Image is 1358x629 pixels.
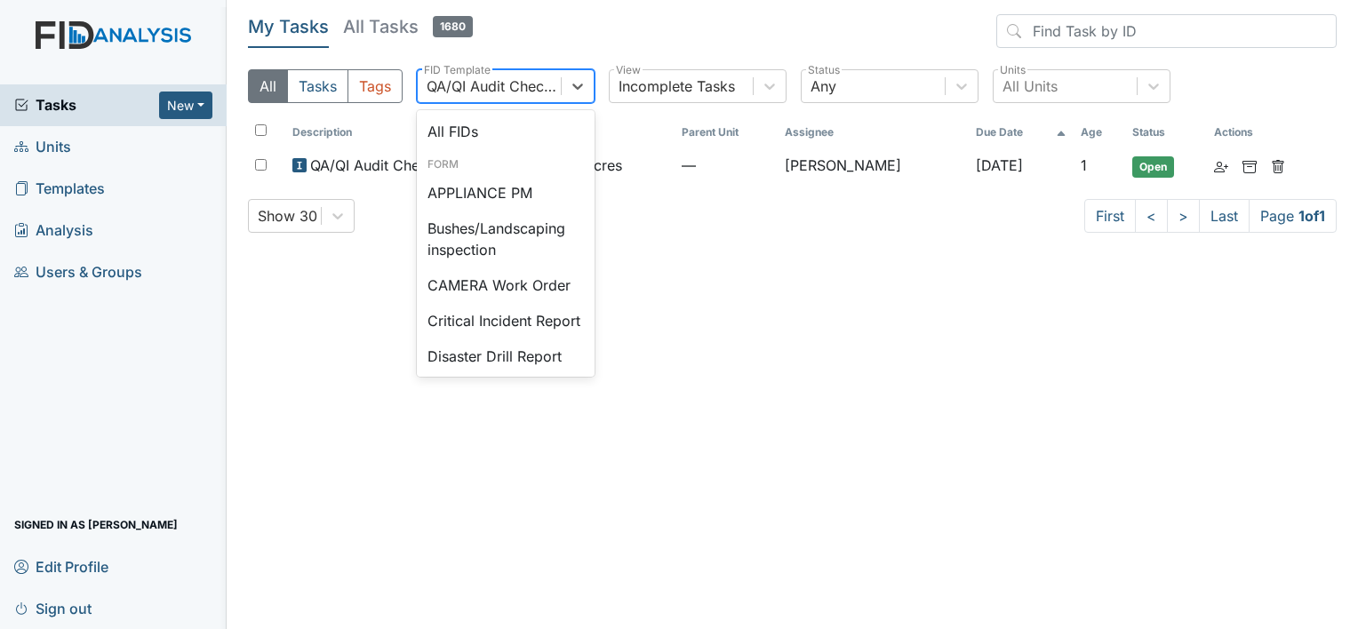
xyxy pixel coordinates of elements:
[1125,117,1207,147] th: Toggle SortBy
[417,267,595,303] div: CAMERA Work Order
[976,156,1023,174] span: [DATE]
[14,553,108,580] span: Edit Profile
[310,155,473,176] span: QA/QI Audit Checklist (ICF)
[14,594,92,622] span: Sign out
[159,92,212,119] button: New
[778,117,968,147] th: Assignee
[1003,76,1058,97] div: All Units
[778,147,968,185] td: [PERSON_NAME]
[417,374,595,431] div: EMERGENCY Work Order
[417,338,595,374] div: Disaster Drill Report
[433,16,473,37] span: 1680
[248,69,288,103] button: All
[14,259,142,286] span: Users & Groups
[1074,117,1125,147] th: Toggle SortBy
[248,14,329,39] h5: My Tasks
[14,94,159,115] a: Tasks
[1271,155,1285,176] a: Delete
[1249,199,1337,233] span: Page
[417,114,595,149] div: All FIDs
[1242,155,1257,176] a: Archive
[996,14,1337,48] input: Find Task by ID
[1084,199,1136,233] a: First
[258,205,317,227] div: Show 30
[682,155,771,176] span: —
[1199,199,1250,233] a: Last
[811,76,836,97] div: Any
[14,133,71,161] span: Units
[255,124,267,136] input: Toggle All Rows Selected
[1298,207,1325,225] strong: 1 of 1
[427,76,563,97] div: QA/QI Audit Checklist (ICF)
[675,117,779,147] th: Toggle SortBy
[285,117,480,147] th: Toggle SortBy
[1207,117,1296,147] th: Actions
[417,211,595,267] div: Bushes/Landscaping inspection
[14,217,93,244] span: Analysis
[248,69,403,103] div: Type filter
[343,14,473,39] h5: All Tasks
[417,303,595,338] div: Critical Incident Report
[14,511,178,538] span: Signed in as [PERSON_NAME]
[1084,199,1337,233] nav: task-pagination
[14,175,105,203] span: Templates
[287,69,348,103] button: Tasks
[1135,199,1168,233] a: <
[969,117,1074,147] th: Toggle SortBy
[347,69,403,103] button: Tags
[619,76,735,97] div: Incomplete Tasks
[1167,199,1200,233] a: >
[417,156,595,172] div: Form
[1132,156,1174,178] span: Open
[417,175,595,211] div: APPLIANCE PM
[1081,156,1087,174] span: 1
